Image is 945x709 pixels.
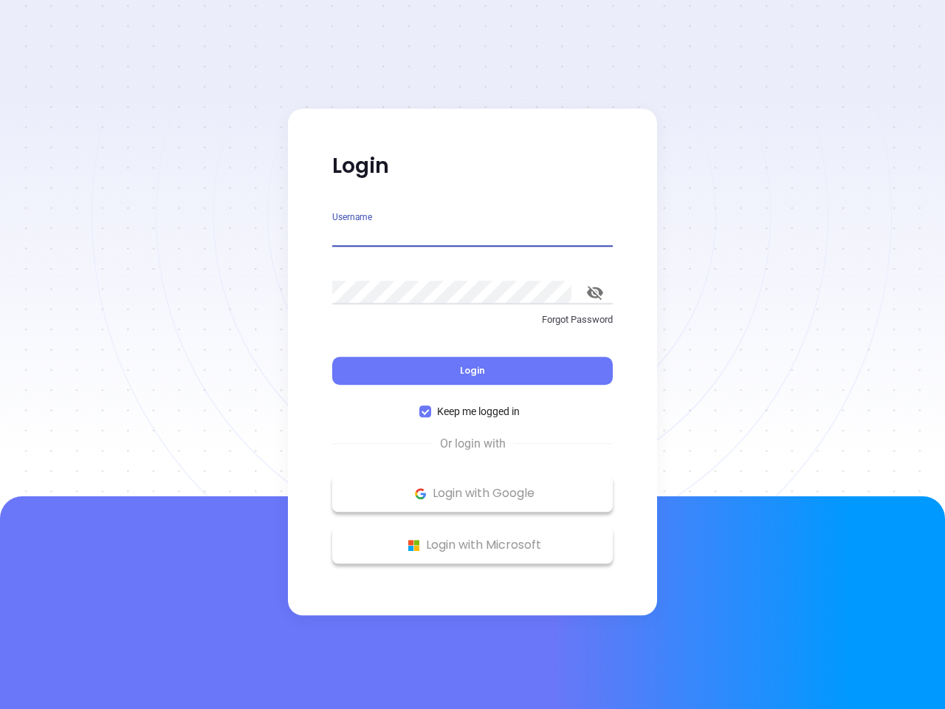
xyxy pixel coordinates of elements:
[411,484,430,503] img: Google Logo
[340,482,605,504] p: Login with Google
[332,213,372,222] label: Username
[433,435,513,453] span: Or login with
[332,312,613,327] p: Forgot Password
[577,275,613,310] button: toggle password visibility
[332,475,613,512] button: Google Logo Login with Google
[340,534,605,556] p: Login with Microsoft
[332,312,613,339] a: Forgot Password
[431,403,526,419] span: Keep me logged in
[332,527,613,564] button: Microsoft Logo Login with Microsoft
[460,364,485,377] span: Login
[332,153,613,179] p: Login
[332,357,613,385] button: Login
[405,536,423,555] img: Microsoft Logo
